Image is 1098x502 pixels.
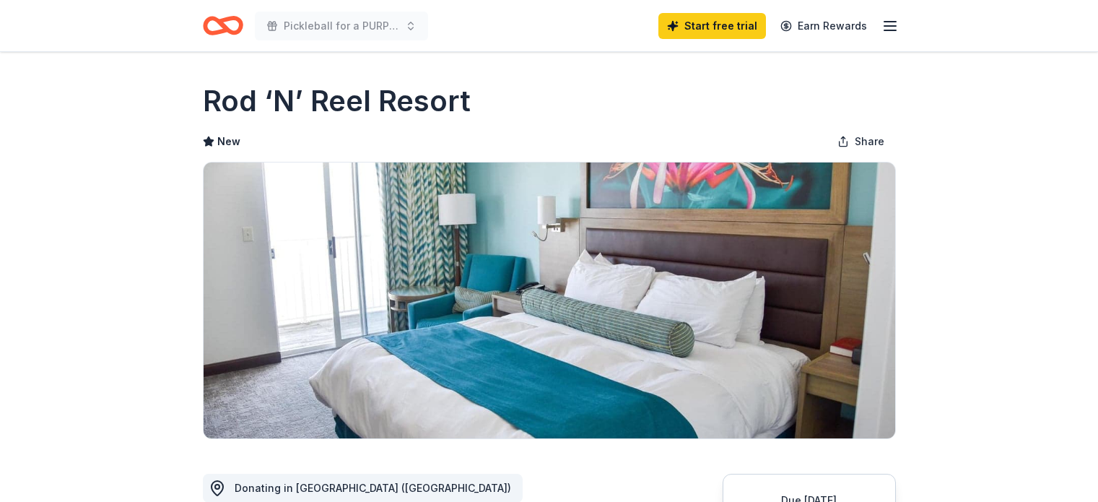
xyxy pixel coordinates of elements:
span: New [217,133,240,150]
span: Donating in [GEOGRAPHIC_DATA] ([GEOGRAPHIC_DATA]) [235,482,511,494]
img: Image for Rod ‘N’ Reel Resort [204,163,895,438]
a: Start free trial [658,13,766,39]
button: Share [826,127,896,156]
a: Earn Rewards [772,13,876,39]
h1: Rod ‘N’ Reel Resort [203,81,471,121]
span: Share [855,133,884,150]
button: Pickleball for a PURPOSE [255,12,428,40]
a: Home [203,9,243,43]
span: Pickleball for a PURPOSE [284,17,399,35]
